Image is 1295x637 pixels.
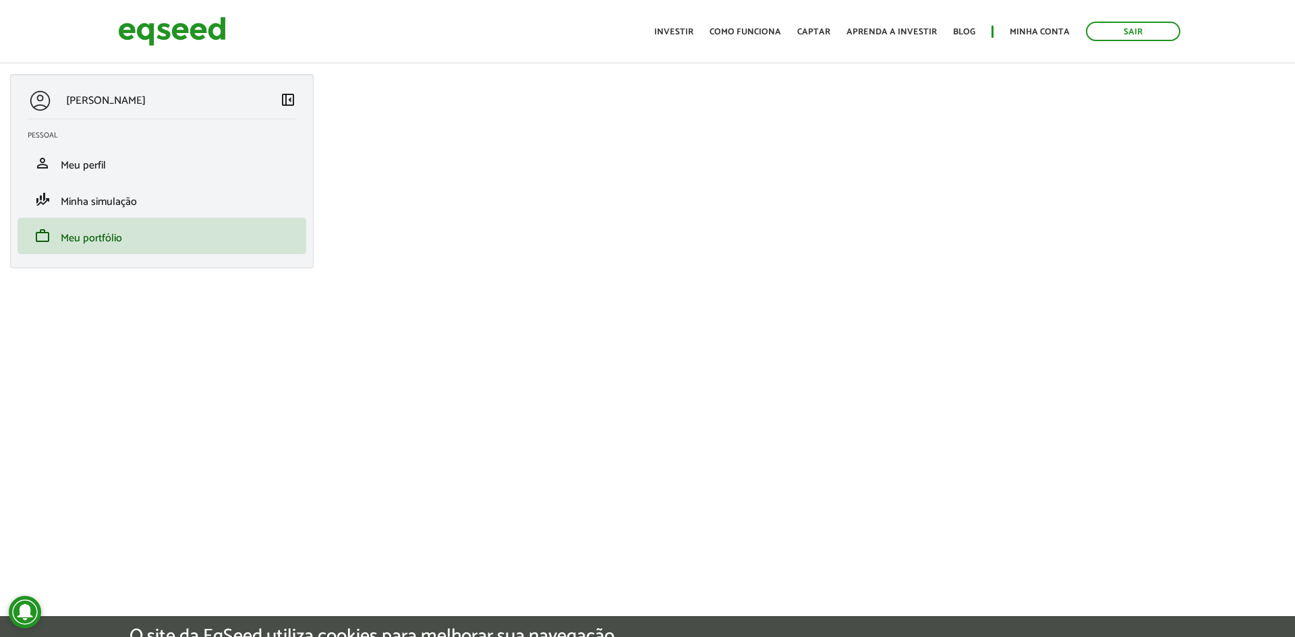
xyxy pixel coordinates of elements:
span: work [34,228,51,244]
a: Colapsar menu [280,92,296,111]
span: Minha simulação [61,193,137,211]
img: EqSeed [118,13,226,49]
a: Sair [1086,22,1180,41]
a: finance_modeMinha simulação [28,191,296,208]
h2: Pessoal [28,131,306,140]
span: person [34,155,51,171]
a: Investir [654,28,693,36]
span: Meu perfil [61,156,106,175]
a: Captar [797,28,830,36]
a: Aprenda a investir [846,28,937,36]
li: Meu perfil [18,145,306,181]
a: personMeu perfil [28,155,296,171]
a: Blog [953,28,975,36]
a: Como funciona [710,28,781,36]
span: Meu portfólio [61,229,122,247]
a: workMeu portfólio [28,228,296,244]
li: Minha simulação [18,181,306,218]
span: left_panel_close [280,92,296,108]
a: Minha conta [1010,28,1070,36]
li: Meu portfólio [18,218,306,254]
p: [PERSON_NAME] [66,94,146,107]
span: finance_mode [34,191,51,208]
